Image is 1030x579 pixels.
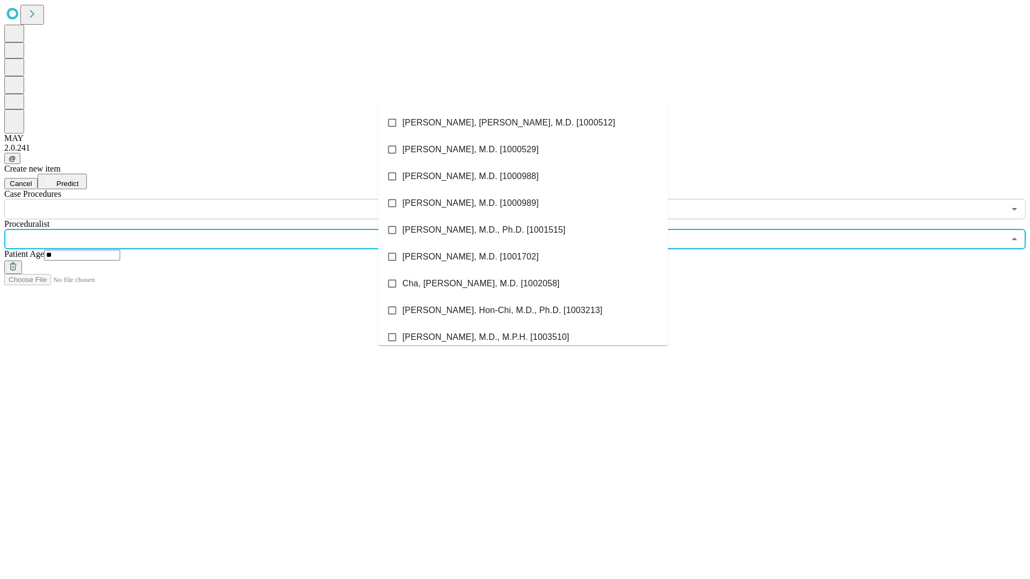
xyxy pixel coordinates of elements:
[402,116,615,129] span: [PERSON_NAME], [PERSON_NAME], M.D. [1000512]
[4,219,49,228] span: Proceduralist
[1007,202,1022,217] button: Open
[4,178,38,189] button: Cancel
[4,249,44,258] span: Patient Age
[9,154,16,162] span: @
[402,277,560,290] span: Cha, [PERSON_NAME], M.D. [1002058]
[38,174,87,189] button: Predict
[4,189,61,198] span: Scheduled Procedure
[402,250,539,263] span: [PERSON_NAME], M.D. [1001702]
[402,143,539,156] span: [PERSON_NAME], M.D. [1000529]
[402,224,565,236] span: [PERSON_NAME], M.D., Ph.D. [1001515]
[402,170,539,183] span: [PERSON_NAME], M.D. [1000988]
[56,180,78,188] span: Predict
[10,180,32,188] span: Cancel
[4,164,61,173] span: Create new item
[4,153,20,164] button: @
[1007,232,1022,247] button: Close
[402,304,602,317] span: [PERSON_NAME], Hon-Chi, M.D., Ph.D. [1003213]
[402,331,569,344] span: [PERSON_NAME], M.D., M.P.H. [1003510]
[4,133,1026,143] div: MAY
[402,197,539,210] span: [PERSON_NAME], M.D. [1000989]
[4,143,1026,153] div: 2.0.241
